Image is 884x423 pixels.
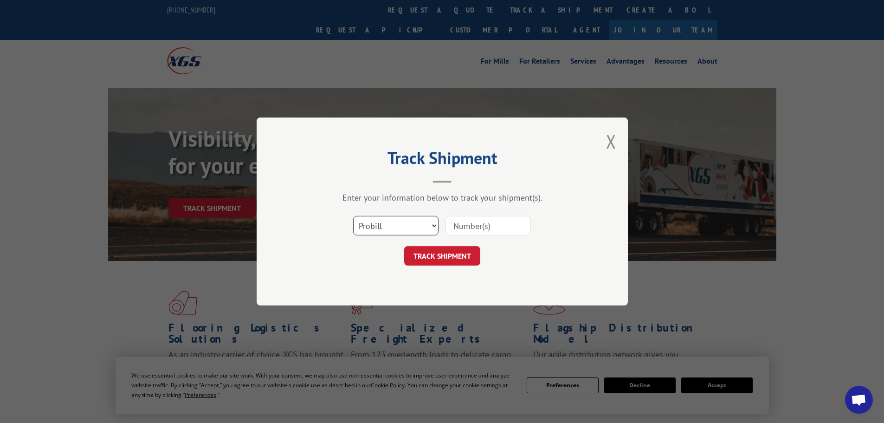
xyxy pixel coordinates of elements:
[445,216,531,235] input: Number(s)
[845,386,873,414] a: Open chat
[606,129,616,154] button: Close modal
[404,246,480,266] button: TRACK SHIPMENT
[303,151,581,169] h2: Track Shipment
[303,192,581,203] div: Enter your information below to track your shipment(s).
